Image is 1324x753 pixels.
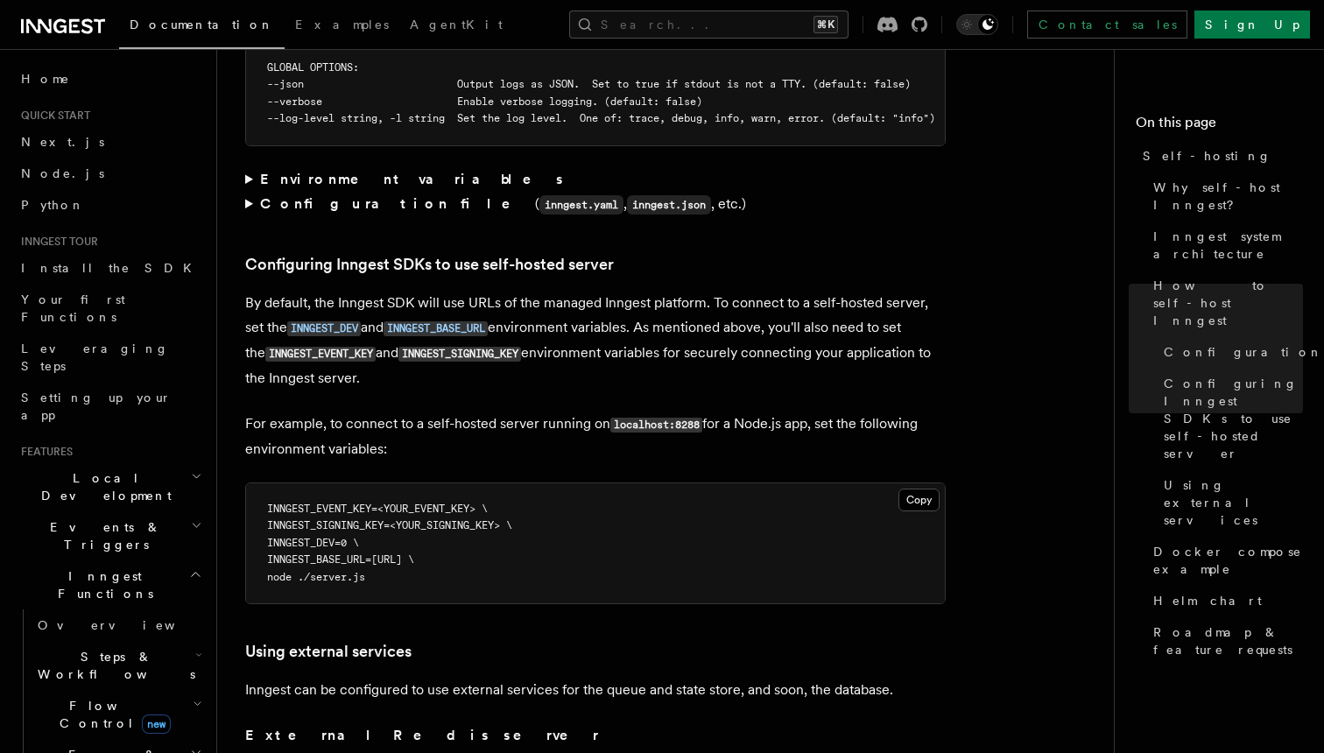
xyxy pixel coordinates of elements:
[1153,277,1303,329] span: How to self-host Inngest
[14,109,90,123] span: Quick start
[398,347,521,362] code: INNGEST_SIGNING_KEY
[14,560,206,609] button: Inngest Functions
[142,714,171,734] span: new
[898,489,940,511] button: Copy
[31,690,206,739] button: Flow Controlnew
[21,70,70,88] span: Home
[267,95,702,108] span: --verbose Enable verbose logging. (default: false)
[260,171,566,187] strong: Environment variables
[1153,543,1303,578] span: Docker compose example
[1146,536,1303,585] a: Docker compose example
[1136,140,1303,172] a: Self-hosting
[410,18,503,32] span: AgentKit
[245,291,946,391] p: By default, the Inngest SDK will use URLs of the managed Inngest platform. To connect to a self-h...
[627,195,711,215] code: inngest.json
[31,697,193,732] span: Flow Control
[1164,375,1303,462] span: Configuring Inngest SDKs to use self-hosted server
[31,648,195,683] span: Steps & Workflows
[14,518,191,553] span: Events & Triggers
[267,112,935,124] span: --log-level string, -l string Set the log level. One of: trace, debug, info, warn, error. (defaul...
[14,462,206,511] button: Local Development
[14,63,206,95] a: Home
[267,78,911,90] span: --json Output logs as JSON. Set to true if stdout is not a TTY. (default: false)
[539,195,623,215] code: inngest.yaml
[399,5,513,47] a: AgentKit
[245,167,946,192] summary: Environment variables
[14,445,73,459] span: Features
[1164,343,1323,361] span: Configuration
[813,16,838,33] kbd: ⌘K
[245,678,946,702] p: Inngest can be configured to use external services for the queue and state store, and soon, the d...
[21,391,172,422] span: Setting up your app
[245,192,946,217] summary: Configuration file(inngest.yaml,inngest.json, etc.)
[14,158,206,189] a: Node.js
[267,537,359,549] span: INNGEST_DEV=0 \
[1157,469,1303,536] a: Using external services
[38,618,218,632] span: Overview
[384,319,488,335] a: INNGEST_BASE_URL
[384,321,488,336] code: INNGEST_BASE_URL
[1157,336,1303,368] a: Configuration
[265,347,376,362] code: INNGEST_EVENT_KEY
[21,261,202,275] span: Install the SDK
[31,641,206,690] button: Steps & Workflows
[1153,623,1303,658] span: Roadmap & feature requests
[21,135,104,149] span: Next.js
[267,61,359,74] span: GLOBAL OPTIONS:
[956,14,998,35] button: Toggle dark mode
[245,639,412,664] a: Using external services
[1194,11,1310,39] a: Sign Up
[1146,585,1303,616] a: Helm chart
[1164,476,1303,529] span: Using external services
[1146,270,1303,336] a: How to self-host Inngest
[14,567,189,602] span: Inngest Functions
[21,198,85,212] span: Python
[31,609,206,641] a: Overview
[14,382,206,431] a: Setting up your app
[1146,221,1303,270] a: Inngest system architecture
[610,418,702,433] code: localhost:8288
[295,18,389,32] span: Examples
[1146,616,1303,665] a: Roadmap & feature requests
[1153,592,1262,609] span: Helm chart
[267,553,414,566] span: INNGEST_BASE_URL=[URL] \
[245,727,599,743] strong: External Redis server
[119,5,285,49] a: Documentation
[287,321,361,336] code: INNGEST_DEV
[1027,11,1187,39] a: Contact sales
[287,319,361,335] a: INNGEST_DEV
[14,511,206,560] button: Events & Triggers
[1157,368,1303,469] a: Configuring Inngest SDKs to use self-hosted server
[14,252,206,284] a: Install the SDK
[21,292,125,324] span: Your first Functions
[1136,112,1303,140] h4: On this page
[1153,179,1303,214] span: Why self-host Inngest?
[14,284,206,333] a: Your first Functions
[267,503,488,515] span: INNGEST_EVENT_KEY=<YOUR_EVENT_KEY> \
[1146,172,1303,221] a: Why self-host Inngest?
[14,333,206,382] a: Leveraging Steps
[267,571,365,583] span: node ./server.js
[14,235,98,249] span: Inngest tour
[21,166,104,180] span: Node.js
[130,18,274,32] span: Documentation
[245,412,946,461] p: For example, to connect to a self-hosted server running on for a Node.js app, set the following e...
[14,126,206,158] a: Next.js
[1143,147,1271,165] span: Self-hosting
[14,469,191,504] span: Local Development
[21,341,169,373] span: Leveraging Steps
[245,252,614,277] a: Configuring Inngest SDKs to use self-hosted server
[569,11,849,39] button: Search...⌘K
[267,519,512,531] span: INNGEST_SIGNING_KEY=<YOUR_SIGNING_KEY> \
[14,189,206,221] a: Python
[285,5,399,47] a: Examples
[1153,228,1303,263] span: Inngest system architecture
[260,195,535,212] strong: Configuration file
